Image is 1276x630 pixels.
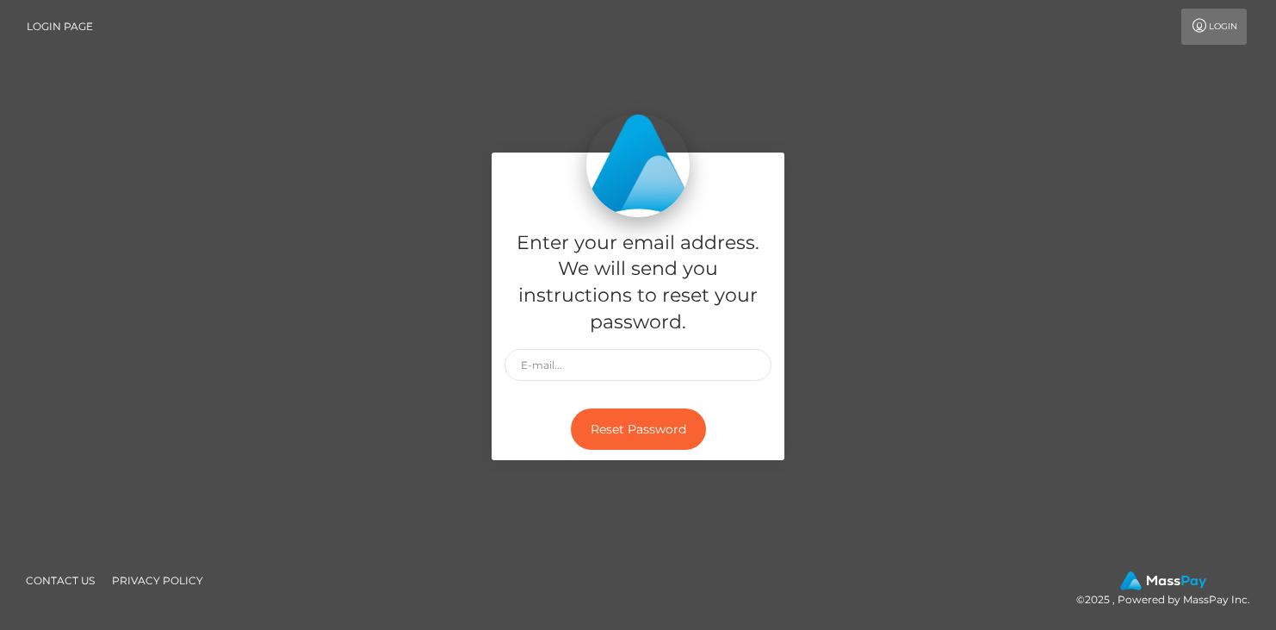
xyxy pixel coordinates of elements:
input: E-mail... [505,349,771,381]
a: Login Page [27,9,93,45]
img: MassPay Login [586,114,690,217]
a: Privacy Policy [105,567,210,594]
button: Reset Password [571,409,706,451]
h5: Enter your email address. We will send you instructions to reset your password. [505,230,771,336]
div: © 2025 , Powered by MassPay Inc. [1076,571,1263,609]
a: Login [1181,9,1247,45]
a: Contact Us [19,567,102,594]
img: MassPay [1120,571,1206,590]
